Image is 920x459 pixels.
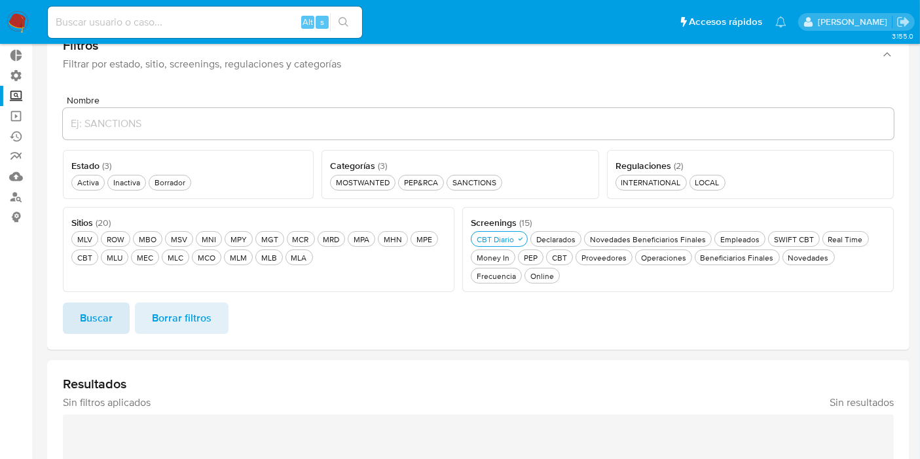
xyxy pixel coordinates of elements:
[320,16,324,28] span: s
[48,14,362,31] input: Buscar usuario o caso...
[330,13,357,31] button: search-icon
[818,16,892,28] p: igor.oliveirabrito@mercadolibre.com
[775,16,786,28] a: Notificaciones
[689,15,762,29] span: Accesos rápidos
[892,31,913,41] span: 3.155.0
[896,15,910,29] a: Salir
[303,16,313,28] span: Alt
